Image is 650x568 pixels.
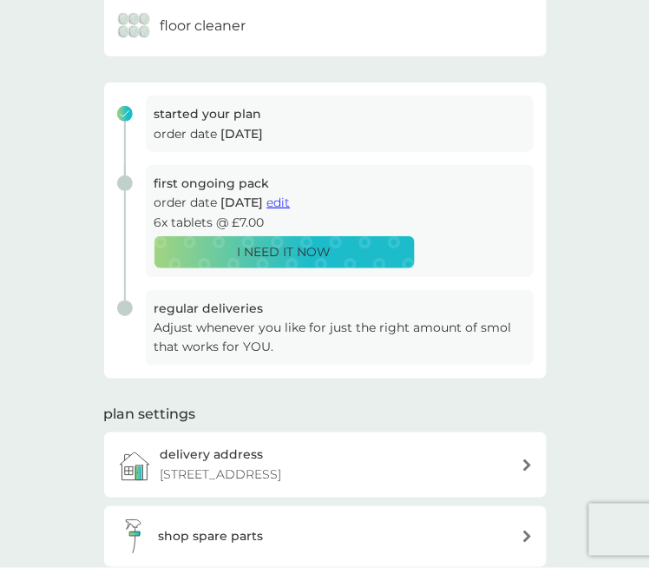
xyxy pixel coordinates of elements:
[161,466,282,485] p: [STREET_ADDRESS]
[161,17,246,36] h6: floor cleaner
[104,405,196,424] h2: plan settings
[154,213,525,232] p: 6x tablets @ £7.00
[161,446,264,465] h3: delivery address
[104,433,547,498] a: delivery address[STREET_ADDRESS]
[154,299,525,318] h3: regular deliveries
[154,236,415,267] button: I NEED IT NOW
[104,506,547,567] button: shop spare parts
[154,174,525,193] h3: first ongoing pack
[154,124,525,143] p: order date
[267,193,291,212] button: edit
[238,242,332,261] p: I NEED IT NOW
[267,195,291,210] span: edit
[117,9,152,43] img: floor cleaner
[221,195,264,210] span: [DATE]
[154,318,525,357] p: Adjust whenever you like for just the right amount of smol that works for YOU.
[159,527,264,546] h3: shop spare parts
[221,126,264,142] span: [DATE]
[154,104,525,123] h3: started your plan
[154,193,525,212] p: order date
